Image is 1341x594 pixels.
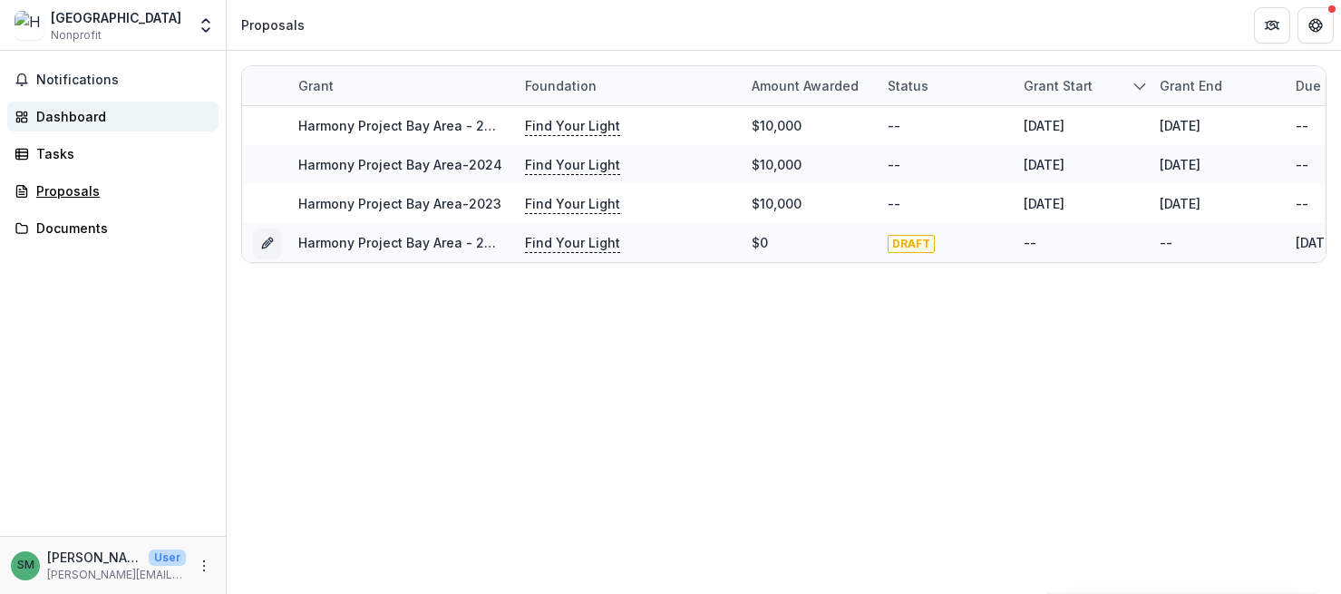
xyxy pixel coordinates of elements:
p: [PERSON_NAME] [47,548,141,567]
p: Find Your Light [525,194,620,214]
p: Find Your Light [525,155,620,175]
div: Grant [287,76,345,95]
button: Notifications [7,65,219,94]
div: Seth Mausner [17,560,34,571]
div: Grant end [1149,66,1285,105]
div: $0 [752,233,768,252]
div: Tasks [36,144,204,163]
div: -- [1296,194,1308,213]
a: Tasks [7,139,219,169]
div: [DATE] [1160,116,1200,135]
div: -- [888,194,900,213]
div: Amount awarded [741,66,877,105]
div: -- [1296,116,1308,135]
span: Nonprofit [51,27,102,44]
div: Grant [287,66,514,105]
div: $10,000 [752,194,802,213]
div: Foundation [514,66,741,105]
svg: sorted descending [1132,79,1147,93]
div: Status [877,66,1013,105]
div: Foundation [514,76,607,95]
div: -- [1296,155,1308,174]
button: Grant 80ad765b-2de6-4518-a1cf-eb5ece7324d6 [253,229,282,258]
a: Dashboard [7,102,219,131]
div: -- [888,116,900,135]
div: Grant start [1013,66,1149,105]
div: [DATE] [1024,116,1064,135]
a: Harmony Project Bay Area-2023 [298,196,501,211]
div: [DATE] [1160,194,1200,213]
p: Find Your Light [525,233,620,253]
p: [PERSON_NAME][EMAIL_ADDRESS][PERSON_NAME][DOMAIN_NAME] [47,567,186,583]
a: Documents [7,213,219,243]
div: -- [1024,233,1036,252]
span: DRAFT [888,235,935,253]
div: -- [1160,233,1172,252]
div: Amount awarded [741,76,870,95]
a: Harmony Project Bay Area - 2025 - Find Your Light Foundation 25/26 RFP Grant Application [298,235,873,250]
div: Proposals [36,181,204,200]
div: [DATE] [1024,194,1064,213]
div: [DATE] [1160,155,1200,174]
div: [GEOGRAPHIC_DATA] [51,8,181,27]
div: Grant start [1013,76,1103,95]
div: Status [877,76,939,95]
p: User [149,550,186,566]
button: More [193,555,215,577]
a: Harmony Project Bay Area - 2024 - FYL General Grant Application [298,118,715,133]
a: Harmony Project Bay Area-2024 [298,157,502,172]
button: Open entity switcher [193,7,219,44]
div: -- [888,155,900,174]
div: [DATE] [1296,233,1336,252]
div: [DATE] [1024,155,1064,174]
div: $10,000 [752,116,802,135]
div: Documents [36,219,204,238]
div: Grant end [1149,76,1233,95]
div: $10,000 [752,155,802,174]
a: Proposals [7,176,219,206]
div: Dashboard [36,107,204,126]
button: Get Help [1297,7,1334,44]
img: Harmony Project Bay Area [15,11,44,40]
nav: breadcrumb [234,12,312,38]
div: Proposals [241,15,305,34]
p: Find Your Light [525,116,620,136]
span: Notifications [36,73,211,88]
button: Partners [1254,7,1290,44]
